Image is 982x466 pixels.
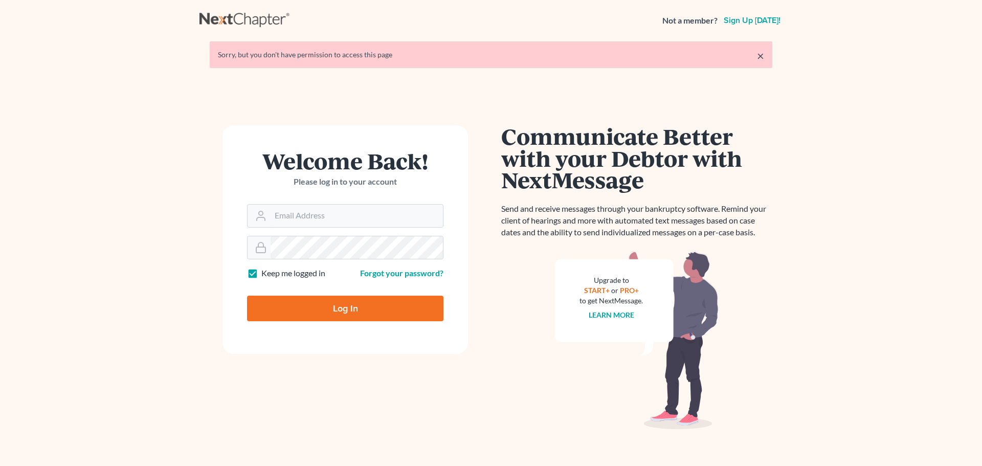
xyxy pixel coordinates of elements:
img: nextmessage_bg-59042aed3d76b12b5cd301f8e5b87938c9018125f34e5fa2b7a6b67550977c72.svg [555,251,719,430]
a: Forgot your password? [360,268,443,278]
input: Email Address [271,205,443,227]
p: Please log in to your account [247,176,443,188]
a: Learn more [589,310,634,319]
p: Send and receive messages through your bankruptcy software. Remind your client of hearings and mo... [501,203,772,238]
a: PRO+ [620,286,639,295]
a: START+ [584,286,610,295]
div: to get NextMessage. [579,296,643,306]
strong: Not a member? [662,15,718,27]
h1: Welcome Back! [247,150,443,172]
div: Upgrade to [579,275,643,285]
a: × [757,50,764,62]
input: Log In [247,296,443,321]
div: Sorry, but you don't have permission to access this page [218,50,764,60]
span: or [611,286,618,295]
h1: Communicate Better with your Debtor with NextMessage [501,125,772,191]
label: Keep me logged in [261,268,325,279]
a: Sign up [DATE]! [722,16,783,25]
